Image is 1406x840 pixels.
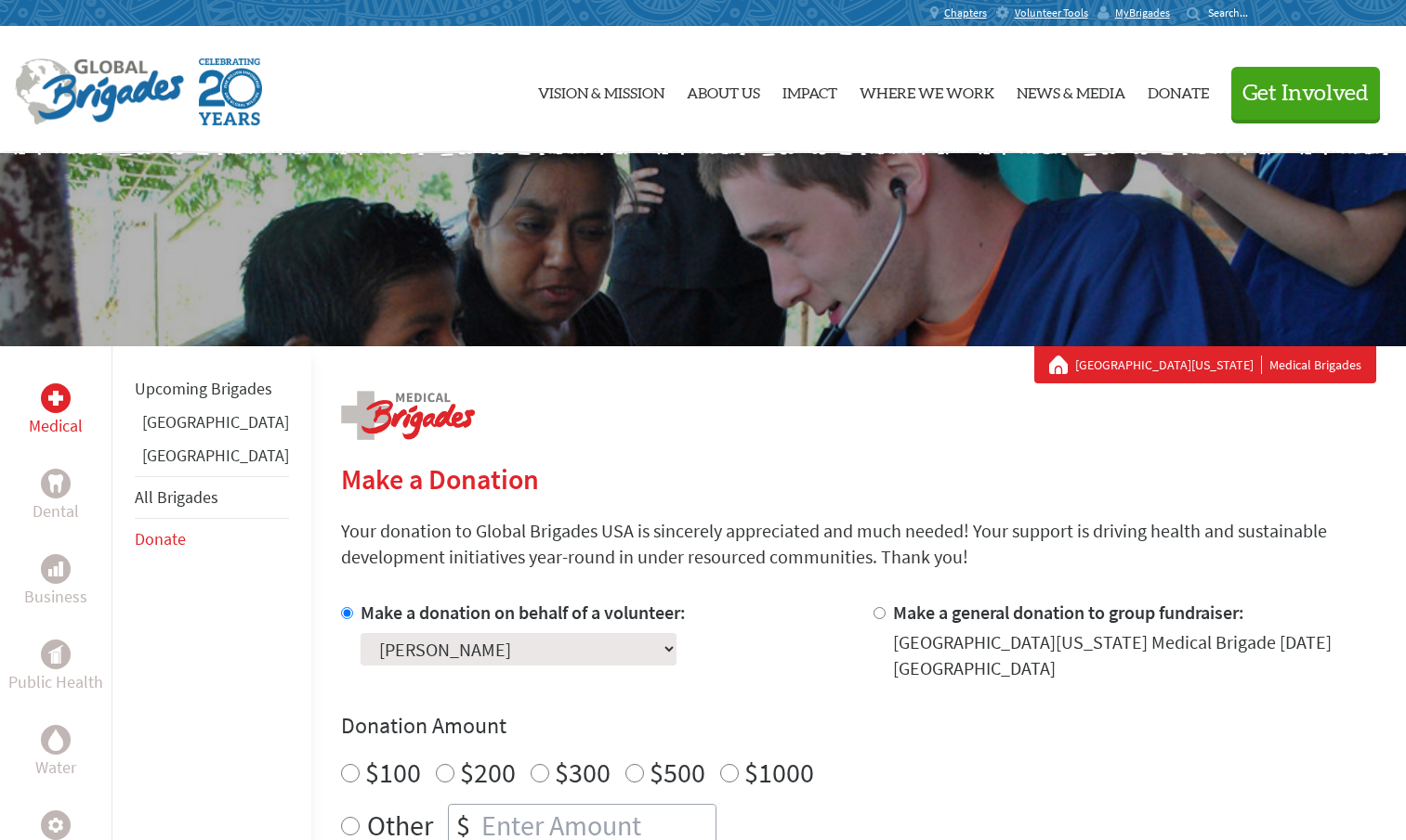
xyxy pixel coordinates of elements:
[1242,83,1369,105] span: Get Involved
[135,519,289,560] li: Donate
[199,58,262,125] img: Global Brigades Celebrating 20 Years
[41,469,71,498] div: Dental
[41,725,71,755] div: Water
[687,42,760,138] a: About Us
[33,498,79,524] p: Dental
[1015,6,1088,20] span: Volunteer Tools
[1075,355,1262,374] a: [GEOGRAPHIC_DATA][US_STATE]
[365,755,421,790] label: $100
[1148,42,1209,138] a: Donate
[1208,6,1261,19] input: Search...
[1115,6,1170,20] span: MyBrigades
[944,6,987,20] span: Chapters
[24,554,87,610] a: BusinessBusiness
[8,669,103,695] p: Public Health
[48,645,63,664] img: Public Health
[142,411,289,433] a: [GEOGRAPHIC_DATA]
[361,601,686,624] label: Make a donation on behalf of a volunteer:
[135,378,272,399] a: Upcoming Brigades
[8,640,103,695] a: Public HealthPublic Health
[41,554,71,584] div: Business
[35,725,76,781] a: WaterWater
[341,711,1376,741] h4: Donation Amount
[782,42,837,138] a: Impact
[15,58,184,125] img: Global Brigades Logo
[24,584,87,610] p: Business
[48,818,63,833] img: Engineering
[41,810,71,840] div: Engineering
[35,755,76,781] p: Water
[135,409,289,443] li: Ghana
[135,443,289,476] li: Guatemala
[860,42,994,138] a: Where We Work
[1049,355,1361,374] div: Medical Brigades
[48,474,63,492] img: Dental
[460,755,516,790] label: $200
[142,445,289,466] a: [GEOGRAPHIC_DATA]
[893,601,1244,624] label: Make a general donation to group fundraiser:
[341,518,1376,570] p: Your donation to Global Brigades USA is sincerely appreciated and much needed! Your support is dr...
[29,413,83,439] p: Medical
[341,462,1376,496] h2: Make a Donation
[33,469,79,524] a: DentalDental
[29,383,83,439] a: MedicalMedical
[41,640,71,669] div: Public Health
[650,755,705,790] label: $500
[48,562,63,576] img: Business
[555,755,611,790] label: $300
[48,391,63,406] img: Medical
[135,368,289,409] li: Upcoming Brigades
[893,629,1376,681] div: [GEOGRAPHIC_DATA][US_STATE] Medical Brigade [DATE] [GEOGRAPHIC_DATA]
[135,528,186,549] a: Donate
[41,383,71,413] div: Medical
[744,755,814,790] label: $1000
[341,391,475,440] img: logo-medical.png
[48,729,63,750] img: Water
[538,42,664,138] a: Vision & Mission
[135,486,218,508] a: All Brigades
[135,476,289,519] li: All Brigades
[1231,67,1380,120] button: Get Involved
[1017,42,1125,138] a: News & Media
